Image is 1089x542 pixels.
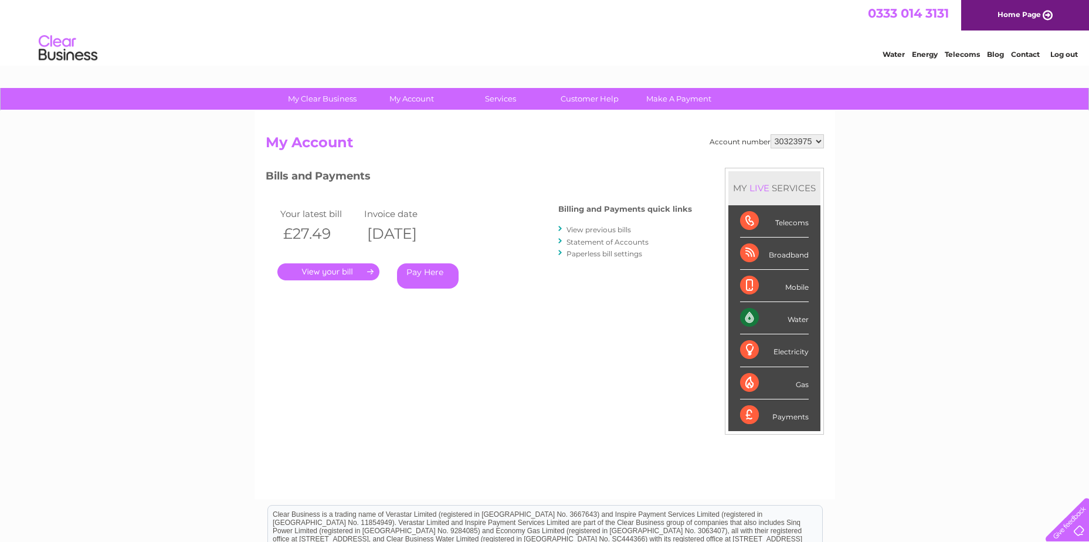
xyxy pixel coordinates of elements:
[740,238,809,270] div: Broadband
[912,50,938,59] a: Energy
[38,31,98,66] img: logo.png
[883,50,905,59] a: Water
[987,50,1004,59] a: Blog
[740,334,809,367] div: Electricity
[277,263,379,280] a: .
[868,6,949,21] a: 0333 014 3131
[363,88,460,110] a: My Account
[558,205,692,214] h4: Billing and Payments quick links
[361,206,446,222] td: Invoice date
[945,50,980,59] a: Telecoms
[274,88,371,110] a: My Clear Business
[728,171,820,205] div: MY SERVICES
[277,206,362,222] td: Your latest bill
[1011,50,1040,59] a: Contact
[740,367,809,399] div: Gas
[740,399,809,431] div: Payments
[277,222,362,246] th: £27.49
[566,238,649,246] a: Statement of Accounts
[566,249,642,258] a: Paperless bill settings
[397,263,459,289] a: Pay Here
[541,88,638,110] a: Customer Help
[452,88,549,110] a: Services
[266,168,692,188] h3: Bills and Payments
[740,205,809,238] div: Telecoms
[268,6,822,57] div: Clear Business is a trading name of Verastar Limited (registered in [GEOGRAPHIC_DATA] No. 3667643...
[266,134,824,157] h2: My Account
[747,182,772,194] div: LIVE
[630,88,727,110] a: Make A Payment
[710,134,824,148] div: Account number
[566,225,631,234] a: View previous bills
[361,222,446,246] th: [DATE]
[740,302,809,334] div: Water
[740,270,809,302] div: Mobile
[1050,50,1078,59] a: Log out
